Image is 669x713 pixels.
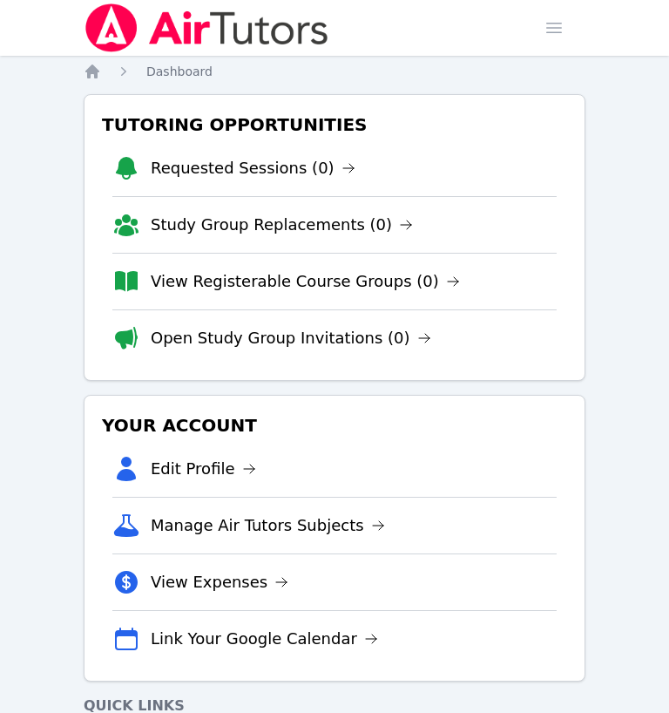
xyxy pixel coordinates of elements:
h3: Tutoring Opportunities [98,109,571,140]
a: Open Study Group Invitations (0) [151,326,431,350]
a: Edit Profile [151,457,256,481]
a: Link Your Google Calendar [151,627,378,651]
a: View Expenses [151,570,288,594]
img: Air Tutors [84,3,330,52]
h3: Your Account [98,410,571,441]
a: Manage Air Tutors Subjects [151,513,385,538]
nav: Breadcrumb [84,63,585,80]
a: Dashboard [146,63,213,80]
a: View Registerable Course Groups (0) [151,269,460,294]
a: Requested Sessions (0) [151,156,355,180]
a: Study Group Replacements (0) [151,213,413,237]
span: Dashboard [146,65,213,78]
